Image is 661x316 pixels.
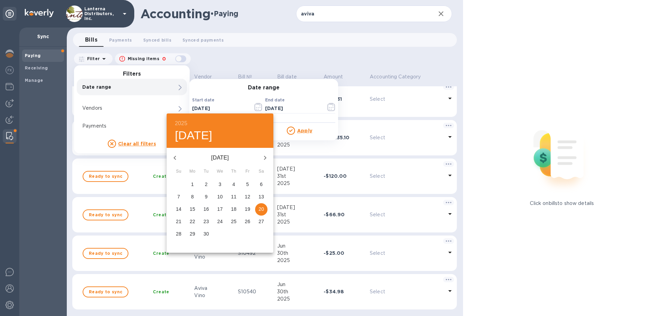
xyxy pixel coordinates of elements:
[176,206,181,213] p: 14
[203,230,209,237] p: 30
[214,216,226,228] button: 24
[228,178,240,191] button: 4
[175,128,212,143] button: [DATE]
[259,218,264,225] p: 27
[186,191,199,203] button: 8
[255,203,267,216] button: 20
[191,193,194,200] p: 8
[214,203,226,216] button: 17
[186,168,199,175] span: Mo
[191,181,194,188] p: 1
[255,191,267,203] button: 13
[200,228,212,240] button: 30
[245,193,250,200] p: 12
[241,168,254,175] span: Fr
[228,168,240,175] span: Th
[231,206,237,213] p: 18
[205,193,208,200] p: 9
[172,203,185,216] button: 14
[259,193,264,200] p: 13
[217,206,223,213] p: 17
[214,191,226,203] button: 10
[183,154,257,162] p: [DATE]
[200,203,212,216] button: 16
[200,216,212,228] button: 23
[255,168,267,175] span: Sa
[241,216,254,228] button: 26
[186,216,199,228] button: 22
[214,178,226,191] button: 3
[203,206,209,213] p: 16
[190,206,195,213] p: 15
[186,178,199,191] button: 1
[241,191,254,203] button: 12
[255,178,267,191] button: 6
[172,216,185,228] button: 21
[172,168,185,175] span: Su
[176,218,181,225] p: 21
[203,218,209,225] p: 23
[200,191,212,203] button: 9
[245,206,250,213] p: 19
[190,230,195,237] p: 29
[228,216,240,228] button: 25
[231,193,237,200] p: 11
[217,218,223,225] p: 24
[241,203,254,216] button: 19
[176,230,181,237] p: 28
[172,191,185,203] button: 7
[255,216,267,228] button: 27
[217,193,223,200] p: 10
[205,181,208,188] p: 2
[172,228,185,240] button: 28
[219,181,221,188] p: 3
[241,178,254,191] button: 5
[177,193,180,200] p: 7
[186,228,199,240] button: 29
[232,181,235,188] p: 4
[214,168,226,175] span: We
[245,218,250,225] p: 26
[200,178,212,191] button: 2
[175,119,187,128] button: 2025
[260,181,263,188] p: 6
[190,218,195,225] p: 22
[246,181,249,188] p: 5
[186,203,199,216] button: 15
[259,206,264,213] p: 20
[228,203,240,216] button: 18
[228,191,240,203] button: 11
[231,218,237,225] p: 25
[200,168,212,175] span: Tu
